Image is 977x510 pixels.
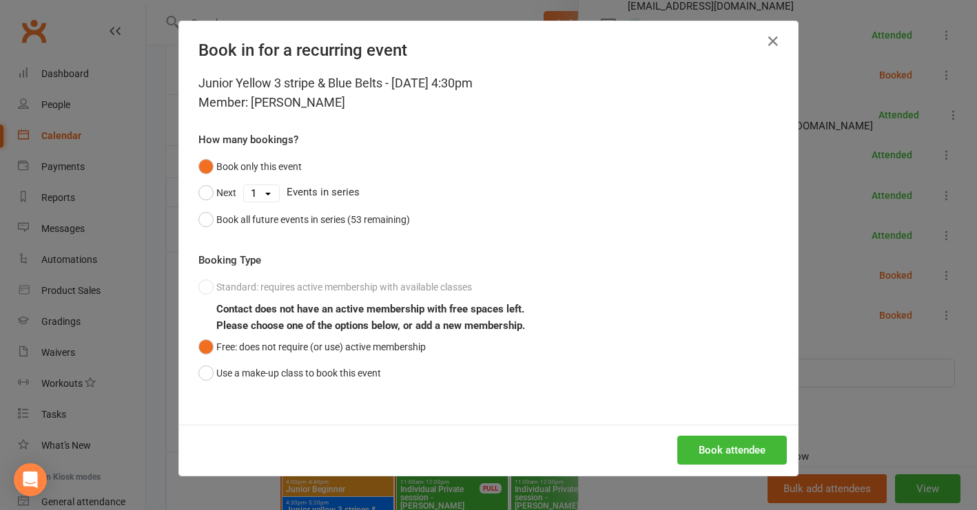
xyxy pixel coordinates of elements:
[762,30,784,52] button: Close
[198,252,261,268] label: Booking Type
[677,436,787,465] button: Book attendee
[14,463,47,496] div: Open Intercom Messenger
[198,180,236,206] button: Next
[198,74,779,112] div: Junior Yellow 3 stripe & Blue Belts - [DATE] 4:30pm Member: [PERSON_NAME]
[198,360,381,386] button: Use a make-up class to book this event
[216,319,525,332] b: Please choose one of the options below, or add a new membership.
[198,206,410,233] button: Book all future events in series (53 remaining)
[198,41,779,60] h4: Book in for a recurring event
[198,334,426,360] button: Free: does not require (or use) active membership
[198,131,298,148] label: How many bookings?
[216,212,410,227] div: Book all future events in series (53 remaining)
[198,180,779,206] div: Events in series
[216,303,524,315] b: Contact does not have an active membership with free spaces left.
[198,153,302,180] button: Book only this event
